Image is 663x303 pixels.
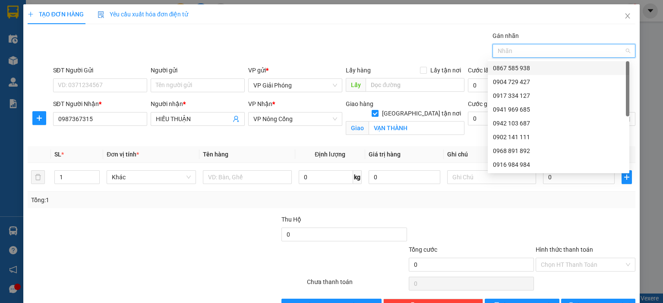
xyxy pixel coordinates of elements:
span: TẠO ĐƠN HÀNG [28,11,84,18]
label: Hình thức thanh toán [536,246,593,253]
input: Giao tận nơi [369,121,464,135]
input: 0 [369,170,440,184]
div: 0941 969 685 [488,103,629,116]
span: Định lượng [315,151,345,158]
span: Giá trị hàng [369,151,401,158]
div: 0916 984 984 [493,160,624,169]
input: VD: Bàn, Ghế [203,170,292,184]
div: 0917 334 127 [493,91,624,100]
div: 0867 585 938 [493,63,624,73]
button: delete [31,170,45,184]
span: Thu Hộ [281,216,301,223]
span: close [624,12,631,19]
div: 0917 334 127 [488,89,629,103]
span: SL [54,151,61,158]
input: Cước lấy hàng [468,78,538,92]
div: 0942 103 687 [493,119,624,128]
span: Khác [112,171,190,184]
span: Yêu cầu xuất hóa đơn điện tử [98,11,189,18]
div: 0941 969 685 [493,105,624,114]
div: 0904 729 427 [488,75,629,89]
span: plus [28,11,34,17]
label: Cước giao hàng [468,100,511,107]
div: SĐT Người Gửi [53,66,147,75]
span: plus [33,115,46,122]
input: Cước giao hàng [468,112,521,125]
div: 0867 585 938 [488,61,629,75]
button: plus [622,170,632,184]
div: 0902 141 111 [493,132,624,142]
div: 0968 891 892 [493,146,624,156]
span: kg [353,170,362,184]
div: 0904 729 427 [493,77,624,87]
span: Lấy [346,78,366,92]
span: VP Nông Cống [253,112,337,125]
div: 0968 891 892 [488,144,629,158]
span: Lấy tận nơi [427,66,464,75]
span: user-add [233,116,240,122]
span: Lấy hàng [346,67,371,74]
div: Chưa thanh toán [306,277,407,292]
input: Dọc đường [366,78,464,92]
span: Đơn vị tính [107,151,139,158]
input: Gán nhãn [498,46,499,56]
input: Ghi Chú [447,170,536,184]
button: Close [616,4,640,28]
div: 0916 984 984 [488,158,629,172]
span: VP Nhận [248,100,272,107]
span: plus [622,174,631,181]
label: Gán nhãn [493,32,519,39]
span: Giao hàng [346,100,373,107]
span: Tổng cước [409,246,437,253]
span: Tên hàng [203,151,228,158]
div: Tổng: 1 [31,195,256,205]
div: 0902 141 111 [488,130,629,144]
img: icon [98,11,104,18]
div: SĐT Người Nhận [53,99,147,109]
span: VP Giải Phóng [253,79,337,92]
span: [GEOGRAPHIC_DATA] tận nơi [379,109,464,118]
div: Người gửi [151,66,245,75]
th: Ghi chú [444,146,540,163]
span: Giao [346,121,369,135]
button: plus [32,111,46,125]
div: VP gửi [248,66,342,75]
div: 0942 103 687 [488,116,629,130]
div: Người nhận [151,99,245,109]
label: Cước lấy hàng [468,67,507,74]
